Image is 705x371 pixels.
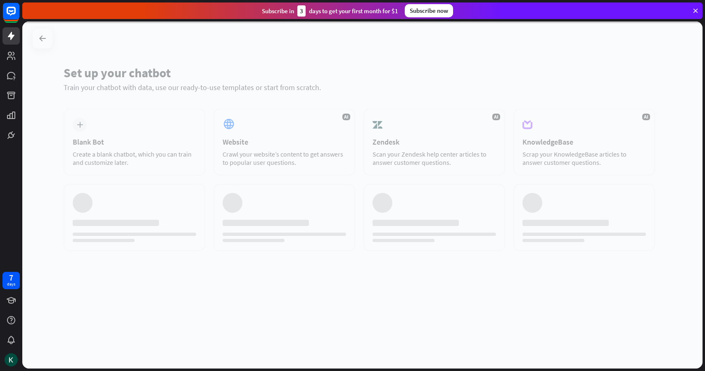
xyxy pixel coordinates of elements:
[262,5,398,17] div: Subscribe in days to get your first month for $1
[7,281,15,287] div: days
[670,336,705,371] iframe: LiveChat chat widget
[9,274,13,281] div: 7
[297,5,306,17] div: 3
[2,272,20,289] a: 7 days
[405,4,453,17] div: Subscribe now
